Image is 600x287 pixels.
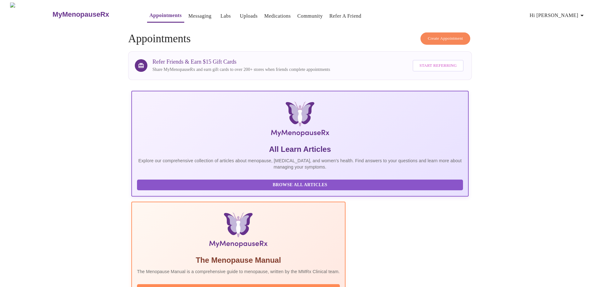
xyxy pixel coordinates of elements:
p: The Menopause Manual is a comprehensive guide to menopause, written by the MMRx Clinical team. [137,268,340,275]
a: Community [297,12,323,20]
button: Refer a Friend [327,10,364,22]
span: Create Appointment [428,35,463,42]
button: Medications [262,10,293,22]
h3: Refer Friends & Earn $15 Gift Cards [152,59,330,65]
span: Start Referring [420,62,457,69]
h3: MyMenopauseRx [53,10,109,19]
button: Community [295,10,325,22]
a: Labs [220,12,231,20]
img: MyMenopauseRx Logo [10,3,52,26]
a: Medications [264,12,291,20]
h5: All Learn Articles [137,144,463,154]
button: Appointments [147,9,184,23]
a: Browse All Articles [137,182,465,187]
img: MyMenopauseRx Logo [188,101,412,139]
button: Start Referring [413,60,464,72]
a: MyMenopauseRx [52,3,134,26]
p: Explore our comprehensive collection of articles about menopause, [MEDICAL_DATA], and women's hea... [137,158,463,170]
a: Appointments [150,11,182,20]
p: Share MyMenopauseRx and earn gift cards to over 200+ stores when friends complete appointments [152,66,330,73]
h4: Appointments [128,32,472,45]
button: Browse All Articles [137,180,463,191]
a: Start Referring [411,57,465,75]
button: Labs [215,10,236,22]
button: Uploads [237,10,260,22]
h5: The Menopause Manual [137,255,340,265]
a: Uploads [240,12,258,20]
button: Hi [PERSON_NAME] [527,9,588,22]
span: Hi [PERSON_NAME] [530,11,586,20]
img: Menopause Manual [169,212,307,250]
a: Messaging [188,12,211,20]
button: Messaging [186,10,214,22]
button: Create Appointment [420,32,470,45]
span: Browse All Articles [143,181,457,189]
a: Refer a Friend [329,12,362,20]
